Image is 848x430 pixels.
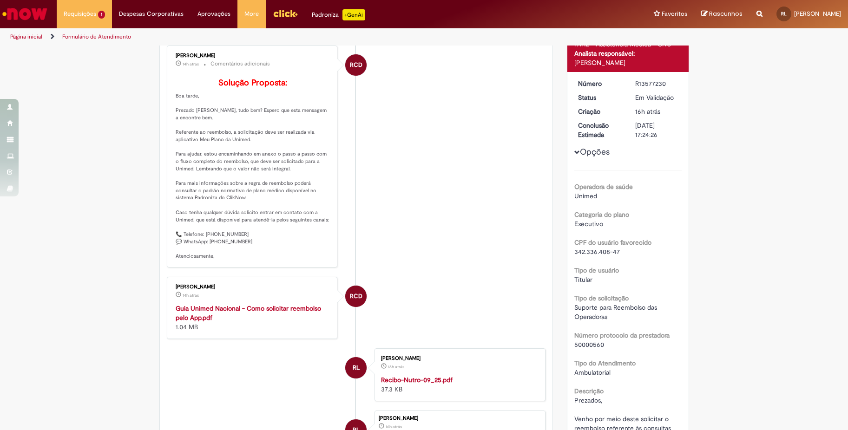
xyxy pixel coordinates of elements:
span: [PERSON_NAME] [794,10,841,18]
time: 29/09/2025 16:39:19 [183,61,199,67]
div: [PERSON_NAME] [379,416,540,421]
span: 16h atrás [635,107,660,116]
p: Boa tarde, Prezado [PERSON_NAME], tudo bem? Espero que esta mensagem a encontre bem. Referente ao... [176,78,330,260]
span: Rascunhos [709,9,743,18]
b: Tipo do Atendimento [574,359,636,367]
dt: Status [571,93,628,102]
time: 29/09/2025 14:24:23 [635,107,660,116]
span: More [244,9,259,19]
span: 50000560 [574,340,604,349]
span: RL [353,357,360,379]
time: 29/09/2025 14:24:23 [386,424,402,430]
span: 14h atrás [183,61,199,67]
b: Categoria do plano [574,210,629,219]
b: Número protocolo da prestadora [574,331,670,339]
dt: Conclusão Estimada [571,121,628,139]
div: Robson Stenico Leopoldino [345,357,367,378]
span: Ambulatorial [574,368,611,377]
span: RL [781,11,787,17]
a: Rascunhos [701,10,743,19]
img: click_logo_yellow_360x200.png [273,7,298,20]
small: Comentários adicionais [210,60,270,68]
b: Descrição [574,387,604,395]
p: +GenAi [342,9,365,20]
div: [PERSON_NAME] [176,53,330,59]
div: Em Validação [635,93,678,102]
div: 37.3 KB [381,375,536,394]
span: 16h atrás [386,424,402,430]
time: 29/09/2025 14:24:14 [388,364,404,370]
span: Requisições [64,9,96,19]
div: Padroniza [312,9,365,20]
div: Analista responsável: [574,49,682,58]
span: Favoritos [662,9,687,19]
a: Guia Unimed Nacional - Como solicitar reembolso pelo App.pdf [176,304,321,322]
span: 16h atrás [388,364,404,370]
span: Titular [574,275,592,284]
div: [PERSON_NAME] [176,284,330,290]
div: 29/09/2025 14:24:23 [635,107,678,116]
span: Aprovações [197,9,230,19]
div: 1.04 MB [176,304,330,332]
div: R13577230 [635,79,678,88]
ul: Trilhas de página [7,28,559,46]
div: Rodrigo Camilo Dos Santos [345,54,367,76]
span: Executivo [574,220,603,228]
a: Recibo-Nutro-09_25.pdf [381,376,453,384]
a: Página inicial [10,33,42,40]
span: Suporte para Reembolso das Operadoras [574,303,659,321]
a: Formulário de Atendimento [62,33,131,40]
span: 14h atrás [183,293,199,298]
span: RCD [350,54,362,76]
time: 29/09/2025 16:33:58 [183,293,199,298]
span: RCD [350,285,362,307]
div: Rodrigo Camilo Dos Santos [345,286,367,307]
b: Operadora de saúde [574,182,633,191]
img: ServiceNow [1,5,49,23]
b: CPF do usuário favorecido [574,238,651,247]
b: Tipo de solicitação [574,294,629,302]
div: [DATE] 17:24:26 [635,121,678,139]
span: Unimed [574,192,597,200]
dt: Número [571,79,628,88]
b: Tipo de usuário [574,266,619,274]
span: Despesas Corporativas [119,9,184,19]
dt: Criação [571,107,628,116]
span: 342.336.408-47 [574,248,620,256]
b: Solução Proposta: [218,78,287,88]
span: 1 [98,11,105,19]
div: [PERSON_NAME] [381,356,536,361]
div: [PERSON_NAME] [574,58,682,67]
